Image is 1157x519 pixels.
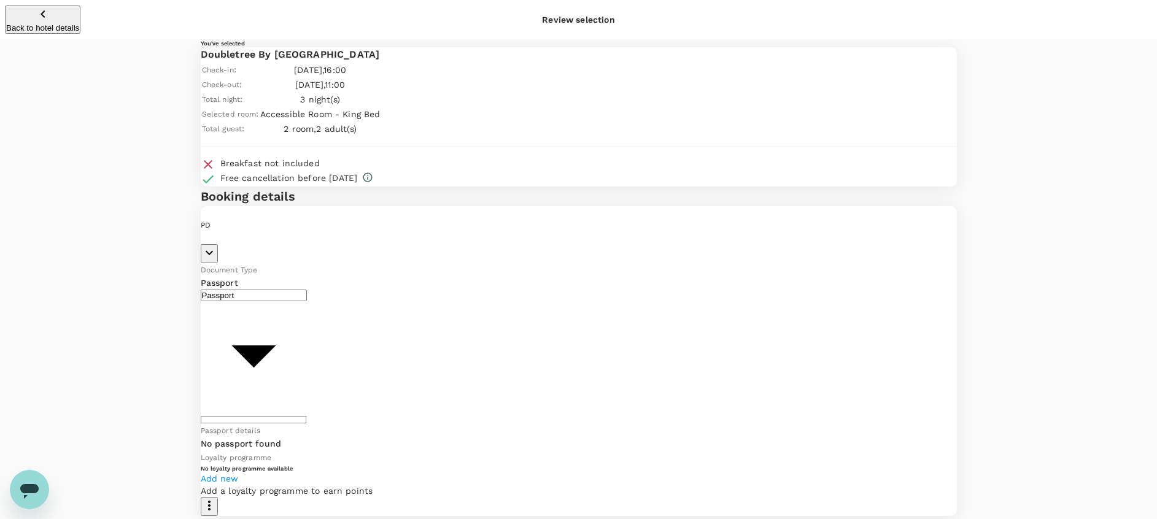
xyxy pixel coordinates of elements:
p: Back to hotel details [6,23,79,33]
span: Check-out [202,80,239,89]
svg: Full refund before 2025-10-05 14:00 additional details from supplier : NO REFUND. [362,172,373,183]
span: Total guest [202,125,242,133]
span: Loyalty programme [201,453,272,462]
p: [DATE] , 11:00 [260,79,381,91]
h6: No passport found [201,437,282,451]
span: : [256,109,258,118]
p: Accessible Room - King Bed [260,108,381,120]
span: : [240,94,242,104]
h6: No loyalty programme available [201,464,373,472]
p: 2 room , 2 adult(s) [260,123,381,135]
p: Doubletree By [GEOGRAPHIC_DATA] [201,47,957,62]
div: Free cancellation before [DATE] [220,172,358,184]
table: simple table [201,62,382,137]
span: Add new [201,474,239,483]
div: Review selection [542,13,614,26]
span: : [242,123,244,133]
h6: You've selected [201,39,957,47]
p: [DATE] , 16:00 [260,64,381,76]
span: Selected room [202,110,257,118]
span: Total night [202,95,241,104]
span: : [239,79,242,89]
iframe: Button to launch messaging window [10,470,49,509]
span: : [234,64,236,74]
p: Passport [201,277,307,289]
span: Add a loyalty programme to earn points [201,486,373,496]
span: Check-in [202,66,234,74]
p: 3 night(s) [260,93,381,106]
div: Breakfast not included [220,157,320,169]
span: PD [201,221,211,229]
p: Prunoti [201,232,957,244]
span: Lead traveller : [201,207,263,217]
span: Passport details [201,426,260,435]
h6: Booking details [201,186,957,206]
span: Document Type [201,266,258,274]
button: Back to hotel details [5,6,80,34]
